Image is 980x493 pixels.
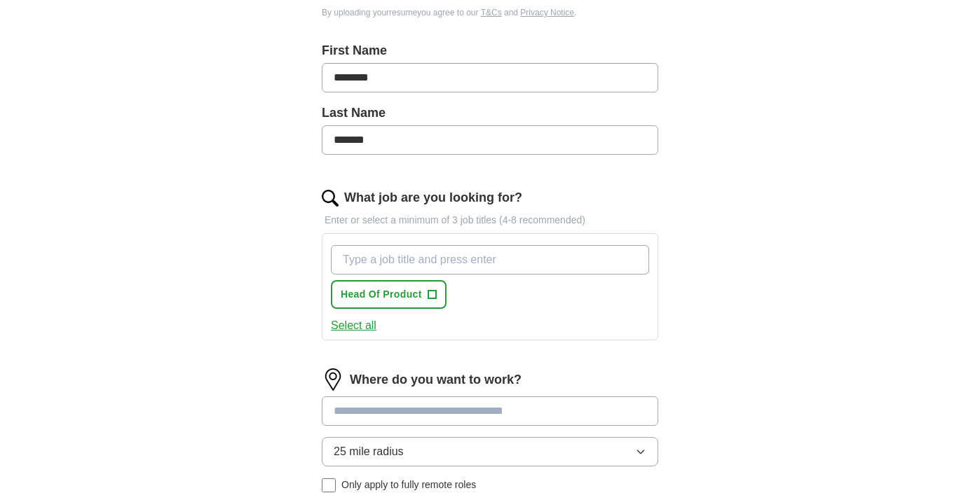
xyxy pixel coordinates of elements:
img: search.png [322,190,339,207]
span: Head Of Product [341,287,422,302]
a: Privacy Notice [520,8,574,18]
span: Only apply to fully remote roles [341,478,476,492]
input: Only apply to fully remote roles [322,478,336,492]
img: location.png [322,368,344,391]
label: What job are you looking for? [344,188,522,207]
div: By uploading your resume you agree to our and . [322,6,658,19]
p: Enter or select a minimum of 3 job titles (4-8 recommended) [322,213,658,228]
input: Type a job title and press enter [331,245,649,275]
a: T&Cs [481,8,502,18]
button: Head Of Product [331,280,447,309]
span: 25 mile radius [334,443,404,460]
button: Select all [331,317,376,334]
label: Where do you want to work? [350,370,522,389]
label: First Name [322,41,658,60]
button: 25 mile radius [322,437,658,466]
label: Last Name [322,104,658,123]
